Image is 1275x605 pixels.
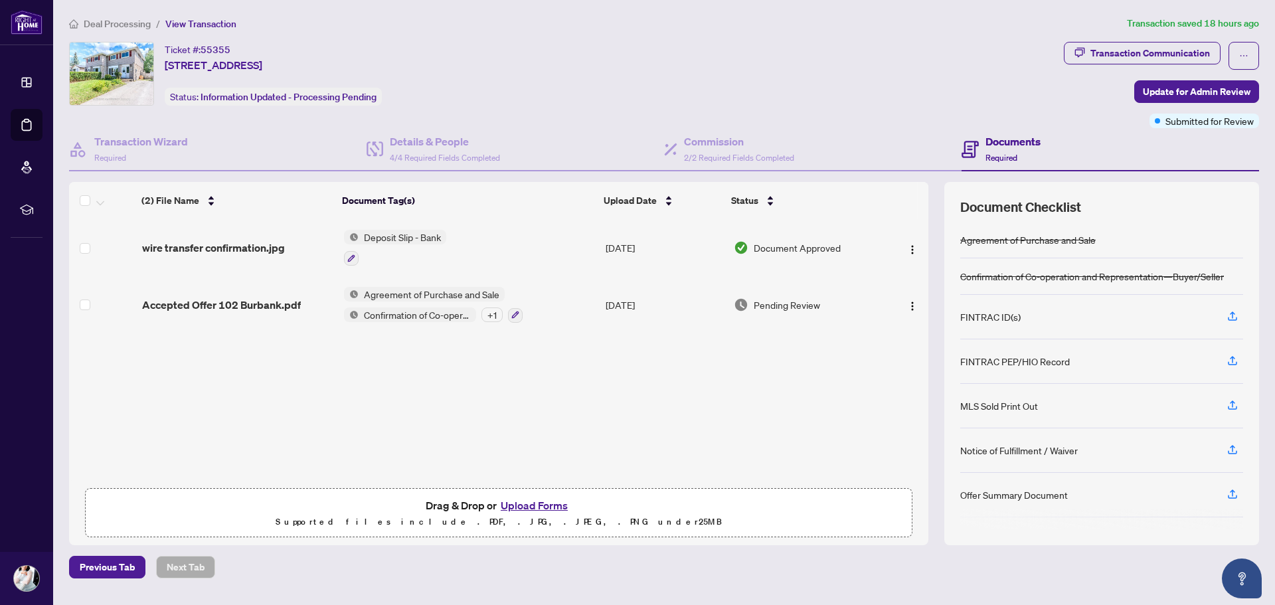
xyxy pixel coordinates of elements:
[69,19,78,29] span: home
[84,18,151,30] span: Deal Processing
[69,556,145,578] button: Previous Tab
[754,298,820,312] span: Pending Review
[960,354,1070,369] div: FINTRAC PEP/HIO Record
[907,301,918,311] img: Logo
[1134,80,1259,103] button: Update for Admin Review
[497,497,572,514] button: Upload Forms
[390,133,500,149] h4: Details & People
[344,307,359,322] img: Status Icon
[201,44,230,56] span: 55355
[86,489,912,538] span: Drag & Drop orUpload FormsSupported files include .PDF, .JPG, .JPEG, .PNG under25MB
[359,230,446,244] span: Deposit Slip - Bank
[1127,16,1259,31] article: Transaction saved 18 hours ago
[344,230,446,266] button: Status IconDeposit Slip - Bank
[1064,42,1221,64] button: Transaction Communication
[94,514,904,530] p: Supported files include .PDF, .JPG, .JPEG, .PNG under 25 MB
[734,298,748,312] img: Document Status
[344,230,359,244] img: Status Icon
[598,182,726,219] th: Upload Date
[1143,81,1250,102] span: Update for Admin Review
[156,16,160,31] li: /
[142,240,285,256] span: wire transfer confirmation.jpg
[94,153,126,163] span: Required
[165,42,230,57] div: Ticket #:
[481,307,503,322] div: + 1
[600,219,728,276] td: [DATE]
[136,182,336,219] th: (2) File Name
[11,10,42,35] img: logo
[960,269,1224,284] div: Confirmation of Co-operation and Representation—Buyer/Seller
[165,88,382,106] div: Status:
[142,297,301,313] span: Accepted Offer 102 Burbank.pdf
[960,443,1078,458] div: Notice of Fulfillment / Waiver
[359,307,476,322] span: Confirmation of Co-operation and Representation—Buyer/Seller
[1239,51,1248,60] span: ellipsis
[604,193,657,208] span: Upload Date
[165,18,236,30] span: View Transaction
[70,43,153,105] img: IMG-W12388422_1.jpg
[1090,43,1210,64] div: Transaction Communication
[754,240,841,255] span: Document Approved
[344,287,359,302] img: Status Icon
[1222,559,1262,598] button: Open asap
[902,294,923,315] button: Logo
[684,153,794,163] span: 2/2 Required Fields Completed
[960,398,1038,413] div: MLS Sold Print Out
[156,556,215,578] button: Next Tab
[14,566,39,591] img: Profile Icon
[337,182,599,219] th: Document Tag(s)
[600,276,728,333] td: [DATE]
[1165,114,1254,128] span: Submitted for Review
[726,182,881,219] th: Status
[165,57,262,73] span: [STREET_ADDRESS]
[201,91,377,103] span: Information Updated - Processing Pending
[426,497,572,514] span: Drag & Drop or
[80,557,135,578] span: Previous Tab
[94,133,188,149] h4: Transaction Wizard
[960,487,1068,502] div: Offer Summary Document
[960,309,1021,324] div: FINTRAC ID(s)
[907,244,918,255] img: Logo
[731,193,758,208] span: Status
[359,287,505,302] span: Agreement of Purchase and Sale
[390,153,500,163] span: 4/4 Required Fields Completed
[141,193,199,208] span: (2) File Name
[960,198,1081,216] span: Document Checklist
[684,133,794,149] h4: Commission
[734,240,748,255] img: Document Status
[985,133,1041,149] h4: Documents
[344,287,523,323] button: Status IconAgreement of Purchase and SaleStatus IconConfirmation of Co-operation and Representati...
[985,153,1017,163] span: Required
[902,237,923,258] button: Logo
[960,232,1096,247] div: Agreement of Purchase and Sale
